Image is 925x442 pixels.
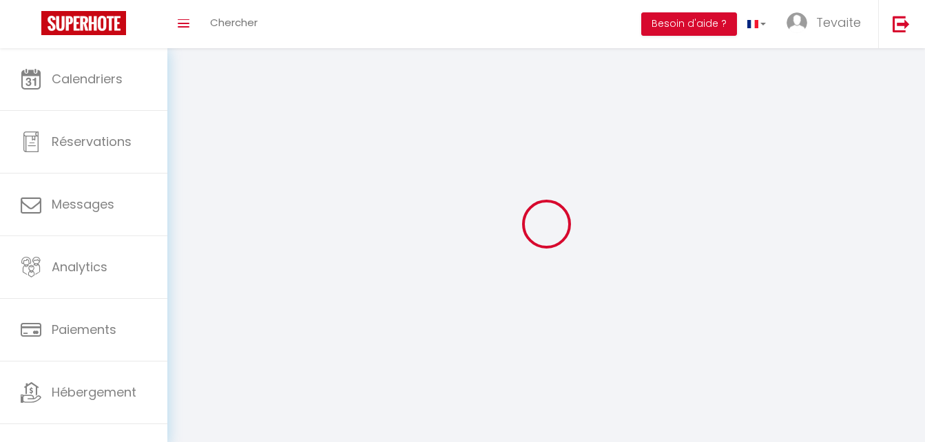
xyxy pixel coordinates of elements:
img: logout [893,15,910,32]
span: Chercher [210,15,258,30]
span: Analytics [52,258,107,275]
span: Réservations [52,133,132,150]
span: Calendriers [52,70,123,87]
span: Tevaite [816,14,861,31]
span: Paiements [52,321,116,338]
img: ... [787,12,807,33]
span: Hébergement [52,383,136,401]
span: Messages [52,196,114,213]
img: Super Booking [41,11,126,35]
button: Besoin d'aide ? [641,12,737,36]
